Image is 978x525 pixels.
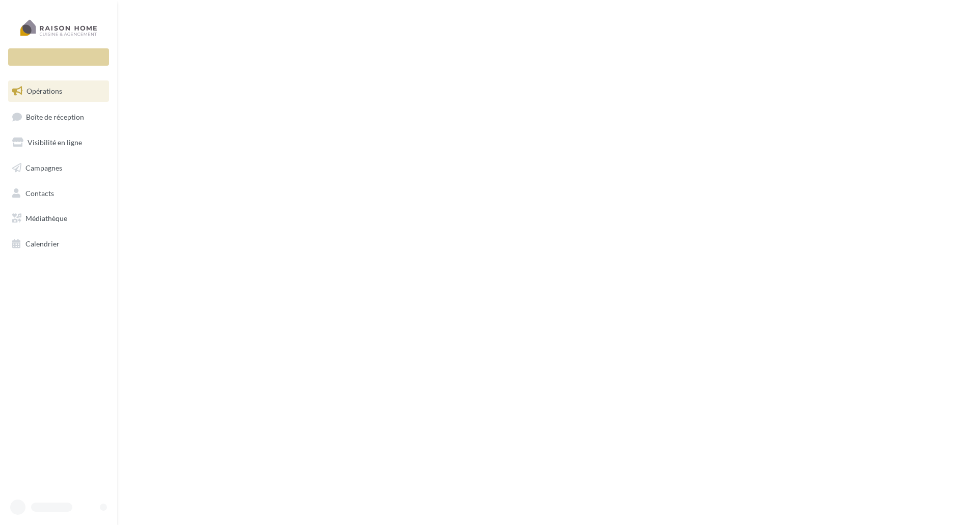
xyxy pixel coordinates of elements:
[25,214,67,223] span: Médiathèque
[28,138,82,147] span: Visibilité en ligne
[8,48,109,66] div: Nouvelle campagne
[6,183,111,204] a: Contacts
[6,157,111,179] a: Campagnes
[25,188,54,197] span: Contacts
[6,106,111,128] a: Boîte de réception
[26,87,62,95] span: Opérations
[6,233,111,255] a: Calendrier
[6,80,111,102] a: Opérations
[6,132,111,153] a: Visibilité en ligne
[26,112,84,121] span: Boîte de réception
[25,163,62,172] span: Campagnes
[6,208,111,229] a: Médiathèque
[25,239,60,248] span: Calendrier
